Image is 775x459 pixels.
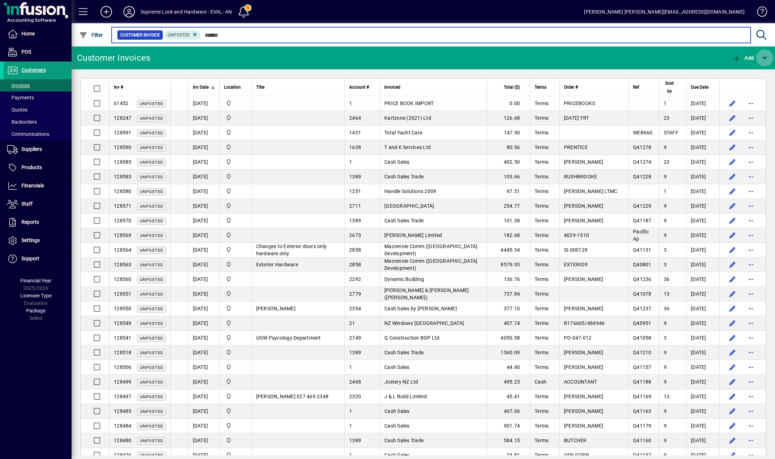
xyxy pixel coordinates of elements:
button: More options [745,391,757,402]
div: Ref [633,83,654,91]
button: Edit [727,112,738,124]
span: Unposted [140,175,163,179]
span: [PERSON_NAME] Limited [384,232,442,238]
td: 737.84 [487,287,530,301]
span: Financial Year [20,278,52,283]
span: Terms [535,247,549,253]
span: Package [26,308,45,314]
span: Unposted [140,204,163,209]
span: Unposted [140,189,163,194]
td: [DATE] [188,316,219,331]
button: More options [745,303,757,314]
a: Knowledge Base [752,1,766,25]
button: More options [745,142,757,153]
span: [DATE] FRT [564,115,589,121]
td: 8579.93 [487,257,530,272]
span: Terms [535,174,549,179]
span: Unposted [140,277,163,282]
span: 2711 [349,203,361,209]
span: 1638 [349,144,361,150]
button: Edit [727,186,738,197]
span: Terms [535,276,549,282]
span: Invoices [7,83,30,88]
span: Q41229 [633,203,652,209]
span: Q40801 [633,262,652,267]
td: 254.77 [487,199,530,213]
a: Communications [4,128,72,140]
button: Edit [727,317,738,329]
span: Quotes [7,107,28,113]
span: [PERSON_NAME] LTMC [564,188,618,194]
span: 128560 [114,276,132,282]
td: [DATE] [188,111,219,125]
span: Terms [535,232,549,238]
td: [DATE] [188,184,219,199]
span: Communications [7,131,49,137]
button: More options [745,171,757,182]
span: Sold by [664,79,676,95]
span: Terms [535,262,549,267]
td: 101.38 [487,213,530,228]
td: [DATE] [686,140,719,155]
button: Edit [727,391,738,402]
span: 128580 [114,188,132,194]
button: Edit [727,303,738,314]
button: More options [745,127,757,138]
a: Home [4,25,72,43]
span: Unposted [140,307,163,311]
span: 61452 [114,100,128,106]
span: PRENTICE [564,144,588,150]
button: Edit [727,171,738,182]
span: Total ($) [504,83,520,91]
span: Payments [7,95,34,100]
span: Q41187 [633,218,652,223]
span: Supreme Lock & Hardware [224,173,247,181]
span: Unposted [140,160,163,165]
td: [DATE] [188,257,219,272]
span: Supreme Lock & Hardware [224,99,247,107]
span: RUSHBROOKE [564,174,598,179]
span: 128551 [114,291,132,297]
span: Settings [21,237,40,243]
button: Edit [727,273,738,285]
button: More options [745,405,757,417]
div: Total ($) [492,83,526,91]
div: Due Date [691,83,715,91]
span: Macrennie Comm ([GEOGRAPHIC_DATA] Development) [384,258,477,271]
span: Location [224,83,241,91]
span: 36 [664,306,670,311]
td: [DATE] [188,125,219,140]
span: Suppliers [21,146,42,152]
span: Terms [535,159,549,165]
span: Customers [21,67,46,73]
td: 407.74 [487,316,530,331]
button: More options [745,317,757,329]
td: [DATE] [188,243,219,257]
span: 2779 [349,291,361,297]
span: Unposted [140,145,163,150]
button: Edit [727,332,738,344]
td: [DATE] [188,140,219,155]
button: More options [745,112,757,124]
td: [DATE] [188,169,219,184]
span: Unposted [140,102,163,106]
a: Staff [4,195,72,213]
button: More options [745,435,757,446]
span: Dynamic Building [384,276,424,282]
button: Edit [727,200,738,212]
span: 9 [664,232,667,238]
span: T and K Services Ltd [384,144,431,150]
span: Q41278 [633,144,652,150]
span: Handle Solutions 2009 [384,188,436,194]
td: [DATE] [686,243,719,257]
button: More options [745,98,757,109]
span: Add [732,55,754,61]
span: 3 [664,262,667,267]
div: Customer Invoices [77,52,150,64]
span: Supreme Lock & Hardware [224,246,247,254]
a: Suppliers [4,140,72,158]
span: Supreme Lock & Hardware [224,202,247,210]
span: Changes to Exterior doors only hardware only [256,243,327,256]
button: Add [95,5,118,18]
span: Cash Sales by [PERSON_NAME] [384,306,457,311]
